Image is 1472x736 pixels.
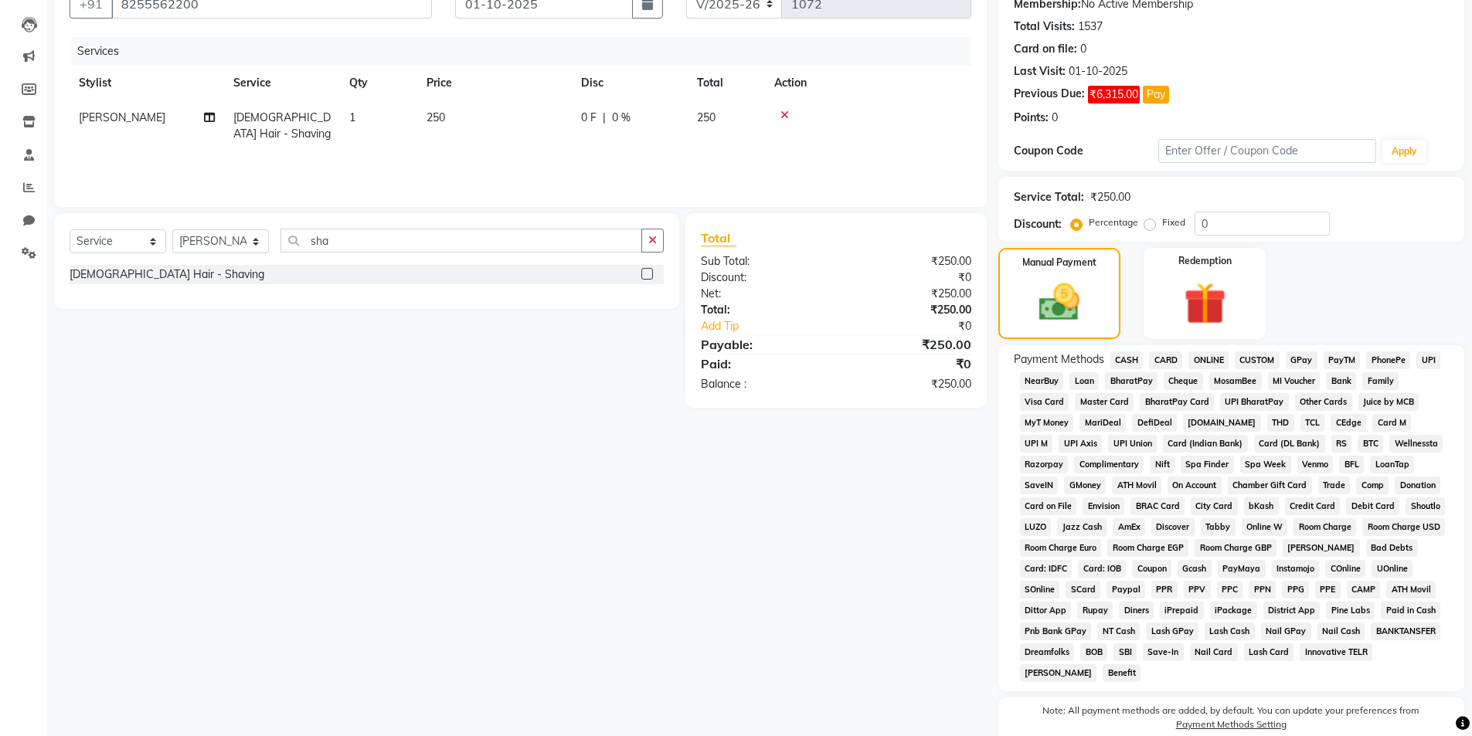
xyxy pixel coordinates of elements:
span: Nail Cash [1317,622,1365,640]
span: Lash Cash [1205,622,1255,640]
div: 0 [1080,41,1086,57]
span: PPC [1217,581,1243,599]
img: _cash.svg [1026,279,1093,326]
div: Last Visit: [1014,63,1066,80]
div: [DEMOGRAPHIC_DATA] Hair - Shaving [70,266,264,283]
span: iPrepaid [1160,602,1204,619]
span: CUSTOM [1235,351,1280,369]
span: MyT Money [1020,414,1074,432]
span: Juice by MCB [1358,393,1419,411]
span: ATH Movil [1112,477,1161,494]
span: 1 [349,110,355,124]
span: [PERSON_NAME] [1283,539,1360,557]
span: Instamojo [1272,560,1320,578]
span: CASH [1110,351,1144,369]
span: ONLINE [1188,351,1229,369]
span: Paypal [1107,581,1145,599]
span: Room Charge [1294,518,1356,536]
input: Enter Offer / Coupon Code [1158,139,1376,163]
span: ATH Movil [1386,581,1436,599]
span: BharatPay [1105,372,1158,390]
span: Gcash [1178,560,1212,578]
span: UPI [1416,351,1440,369]
span: Rupay [1077,602,1113,619]
span: [PERSON_NAME] [79,110,165,124]
span: Envision [1083,497,1124,515]
div: Service Total: [1014,189,1084,205]
span: AmEx [1113,518,1145,536]
span: Room Charge EGP [1107,539,1188,557]
span: SBI [1113,643,1137,661]
span: Tabby [1201,518,1236,536]
span: Card M [1372,414,1411,432]
span: UPI M [1020,435,1053,453]
div: ₹0 [836,354,983,373]
span: Room Charge GBP [1195,539,1277,557]
div: ₹250.00 [836,335,983,354]
div: Services [71,37,983,66]
span: Bad Debts [1366,539,1418,557]
span: Venmo [1297,456,1334,473]
img: _gift.svg [1171,277,1239,330]
span: PPV [1184,581,1211,599]
span: 0 % [612,110,631,126]
span: Total [701,230,736,246]
span: BTC [1358,435,1383,453]
span: PPE [1315,581,1341,599]
span: MariDeal [1079,414,1126,432]
div: Net: [689,286,836,302]
span: Card (DL Bank) [1254,435,1325,453]
span: bKash [1244,497,1279,515]
span: Coupon [1132,560,1171,578]
span: Online W [1242,518,1288,536]
span: Master Card [1075,393,1134,411]
span: Diners [1119,602,1154,619]
span: [DOMAIN_NAME] [1183,414,1261,432]
span: 250 [427,110,445,124]
span: 250 [697,110,716,124]
span: Room Charge USD [1362,518,1445,536]
span: Other Cards [1295,393,1352,411]
span: BRAC Card [1130,497,1185,515]
span: Trade [1318,477,1351,494]
span: Innovative TELR [1300,643,1372,661]
span: BharatPay Card [1140,393,1214,411]
span: Card: IDFC [1020,560,1073,578]
div: Payable: [689,335,836,354]
span: ₹6,315.00 [1088,86,1140,103]
span: SOnline [1020,581,1060,599]
input: Search or Scan [280,229,642,253]
label: Manual Payment [1022,256,1096,270]
span: Spa Week [1240,456,1291,473]
span: Jazz Cash [1057,518,1107,536]
span: Pnb Bank GPay [1020,622,1092,640]
label: Fixed [1162,215,1185,229]
div: Previous Due: [1014,86,1085,103]
span: RS [1331,435,1352,453]
span: Bank [1326,372,1356,390]
span: Cheque [1164,372,1203,390]
div: Balance : [689,376,836,392]
span: GPay [1286,351,1317,369]
span: Wellnessta [1389,435,1443,453]
span: Pine Labs [1326,602,1375,619]
th: Total [688,66,765,100]
span: Payment Methods [1014,351,1104,368]
th: Stylist [70,66,224,100]
span: CARD [1149,351,1182,369]
span: PPG [1282,581,1309,599]
div: ₹250.00 [836,302,983,318]
span: BANKTANSFER [1371,622,1440,640]
span: Nail GPay [1261,622,1311,640]
span: Comp [1356,477,1389,494]
span: On Account [1168,477,1222,494]
span: CEdge [1331,414,1366,432]
th: Service [224,66,340,100]
span: TCL [1300,414,1325,432]
div: Discount: [689,270,836,286]
span: Paid in Cash [1381,602,1440,619]
div: Discount: [1014,216,1062,232]
span: Family [1362,372,1399,390]
span: [DEMOGRAPHIC_DATA] Hair - Shaving [233,110,331,141]
span: Credit Card [1285,497,1341,515]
